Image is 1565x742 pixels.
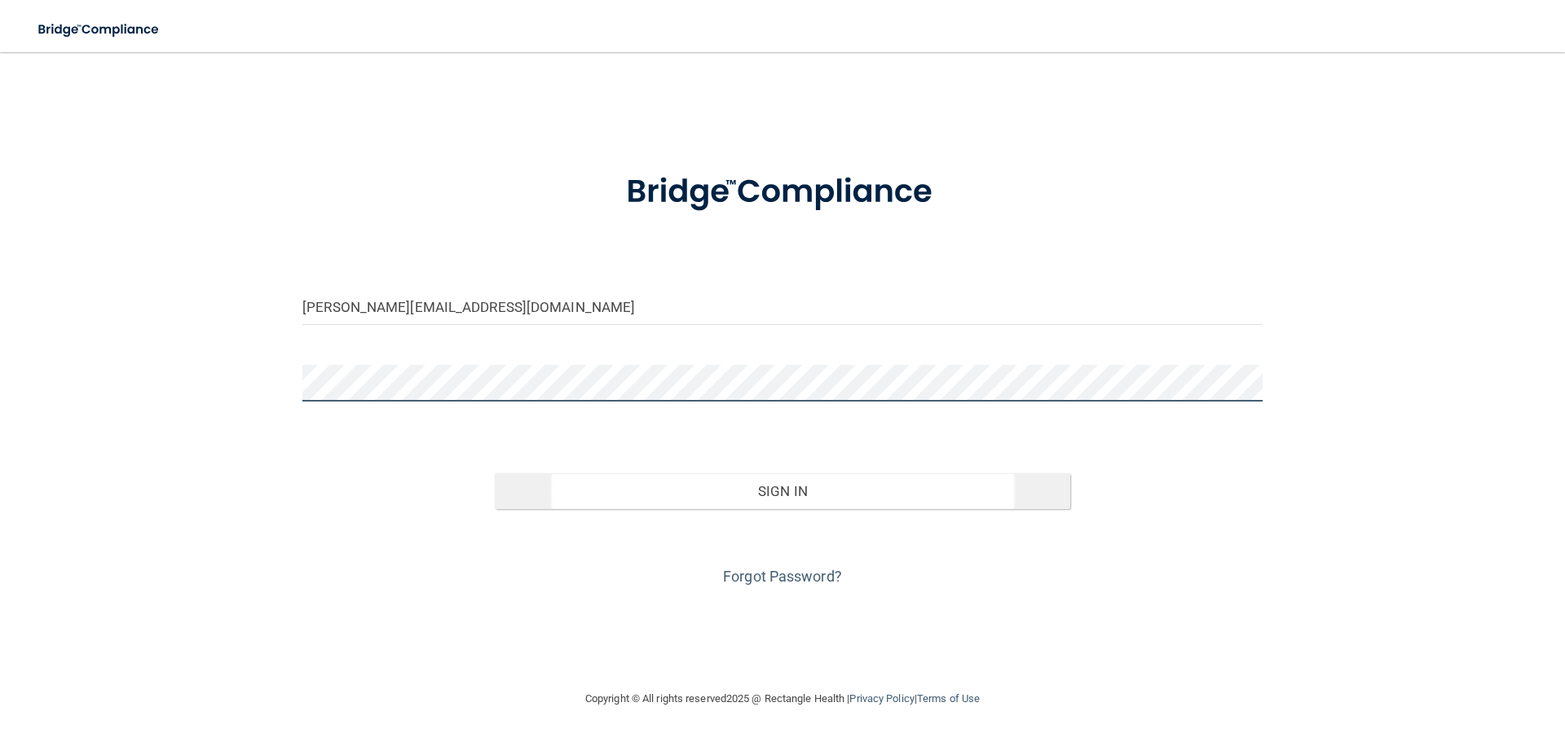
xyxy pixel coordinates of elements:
[485,673,1080,725] div: Copyright © All rights reserved 2025 @ Rectangle Health | |
[495,473,1071,509] button: Sign In
[24,13,174,46] img: bridge_compliance_login_screen.278c3ca4.svg
[849,692,914,705] a: Privacy Policy
[593,150,972,235] img: bridge_compliance_login_screen.278c3ca4.svg
[302,288,1263,325] input: Email
[723,568,842,585] a: Forgot Password?
[917,692,980,705] a: Terms of Use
